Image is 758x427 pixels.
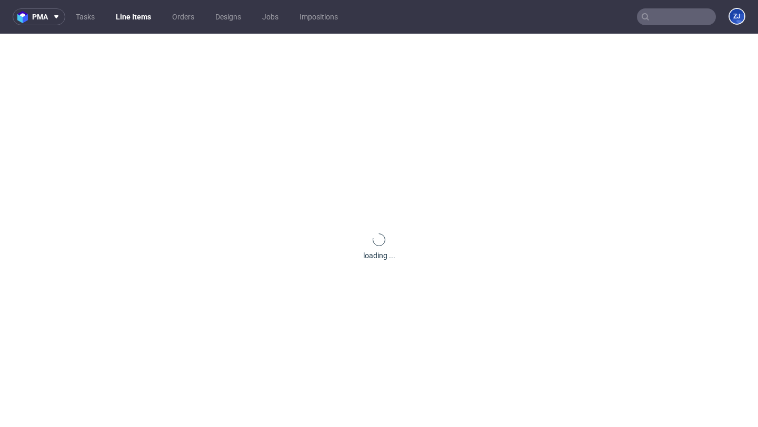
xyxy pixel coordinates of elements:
[17,11,32,23] img: logo
[256,8,285,25] a: Jobs
[293,8,344,25] a: Impositions
[69,8,101,25] a: Tasks
[32,13,48,21] span: pma
[13,8,65,25] button: pma
[363,250,395,261] div: loading ...
[109,8,157,25] a: Line Items
[730,9,744,24] figcaption: ZJ
[209,8,247,25] a: Designs
[166,8,201,25] a: Orders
